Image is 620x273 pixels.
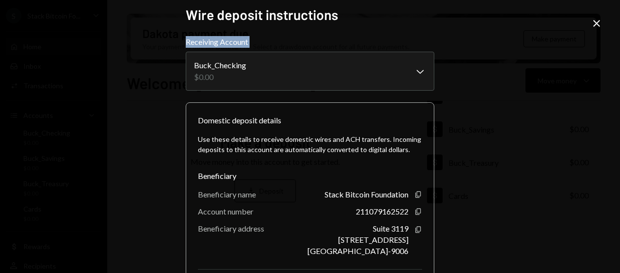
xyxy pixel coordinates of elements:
[198,134,422,155] div: Use these details to receive domestic wires and ACH transfers. Incoming deposits to this account ...
[356,207,408,216] div: 211079162522
[325,190,408,199] div: Stack Bitcoin Foundation
[308,246,408,255] div: [GEOGRAPHIC_DATA]-9006
[198,224,264,233] div: Beneficiary address
[373,224,408,233] div: Suite 3119
[186,52,434,91] button: Receiving Account
[198,190,256,199] div: Beneficiary name
[186,36,434,48] label: Receiving Account
[198,115,281,126] div: Domestic deposit details
[198,170,422,182] div: Beneficiary
[338,235,408,244] div: [STREET_ADDRESS]
[198,207,253,216] div: Account number
[186,5,434,24] h2: Wire deposit instructions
